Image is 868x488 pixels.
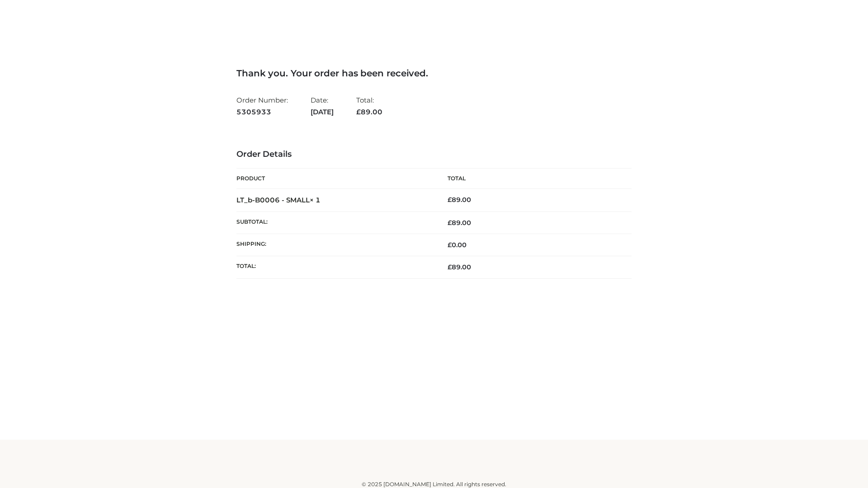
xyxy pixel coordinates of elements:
[236,234,434,256] th: Shipping:
[448,196,452,204] span: £
[236,150,632,160] h3: Order Details
[448,219,471,227] span: 89.00
[448,241,467,249] bdi: 0.00
[236,256,434,278] th: Total:
[356,108,382,116] span: 89.00
[236,169,434,189] th: Product
[448,263,452,271] span: £
[356,108,361,116] span: £
[236,106,288,118] strong: 5305933
[448,263,471,271] span: 89.00
[311,92,334,120] li: Date:
[448,196,471,204] bdi: 89.00
[310,196,321,204] strong: × 1
[236,68,632,79] h3: Thank you. Your order has been received.
[236,196,321,204] strong: LT_b-B0006 - SMALL
[356,92,382,120] li: Total:
[311,106,334,118] strong: [DATE]
[236,211,434,234] th: Subtotal:
[434,169,632,189] th: Total
[448,241,452,249] span: £
[236,92,288,120] li: Order Number:
[448,219,452,227] span: £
